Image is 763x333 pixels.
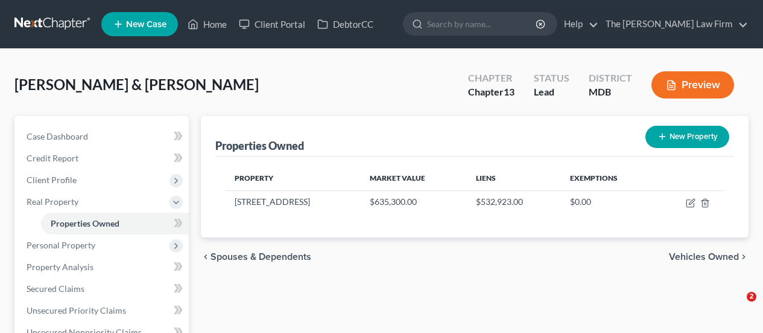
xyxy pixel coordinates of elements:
span: New Case [126,20,166,29]
button: Vehicles Owned chevron_right [669,252,749,262]
th: Market Value [360,166,466,190]
div: Chapter [468,85,514,99]
button: Preview [651,71,734,99]
th: Liens [466,166,560,190]
span: Spouses & Dependents [211,252,311,262]
input: Search by name... [427,13,537,35]
span: Unsecured Priority Claims [27,305,126,315]
td: $532,923.00 [466,190,560,213]
div: Lead [534,85,569,99]
div: MDB [589,85,632,99]
a: The [PERSON_NAME] Law Firm [600,13,748,35]
span: Property Analysis [27,262,93,272]
span: Secured Claims [27,283,84,294]
div: Chapter [468,71,514,85]
span: Case Dashboard [27,131,88,141]
td: $635,300.00 [360,190,466,213]
td: [STREET_ADDRESS] [225,190,359,213]
span: Client Profile [27,175,77,185]
a: Properties Owned [41,213,189,234]
div: Properties Owned [215,138,304,153]
a: Property Analysis [17,256,189,278]
a: Case Dashboard [17,126,189,147]
a: DebtorCC [311,13,379,35]
a: Home [182,13,233,35]
span: Real Property [27,196,78,207]
span: Credit Report [27,153,78,163]
th: Property [225,166,359,190]
div: District [589,71,632,85]
span: Properties Owned [51,218,119,228]
a: Help [558,13,598,35]
span: Personal Property [27,240,95,250]
i: chevron_right [739,252,749,262]
button: New Property [645,126,729,148]
div: Status [534,71,569,85]
span: Vehicles Owned [669,252,739,262]
th: Exemptions [560,166,656,190]
span: 2 [747,292,756,302]
a: Secured Claims [17,278,189,300]
span: [PERSON_NAME] & [PERSON_NAME] [14,76,259,93]
i: chevron_left [201,252,211,262]
iframe: Intercom live chat [722,292,751,321]
a: Client Portal [233,13,311,35]
td: $0.00 [560,190,656,213]
a: Unsecured Priority Claims [17,300,189,322]
span: 13 [504,86,514,97]
a: Credit Report [17,147,189,169]
button: chevron_left Spouses & Dependents [201,252,311,262]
